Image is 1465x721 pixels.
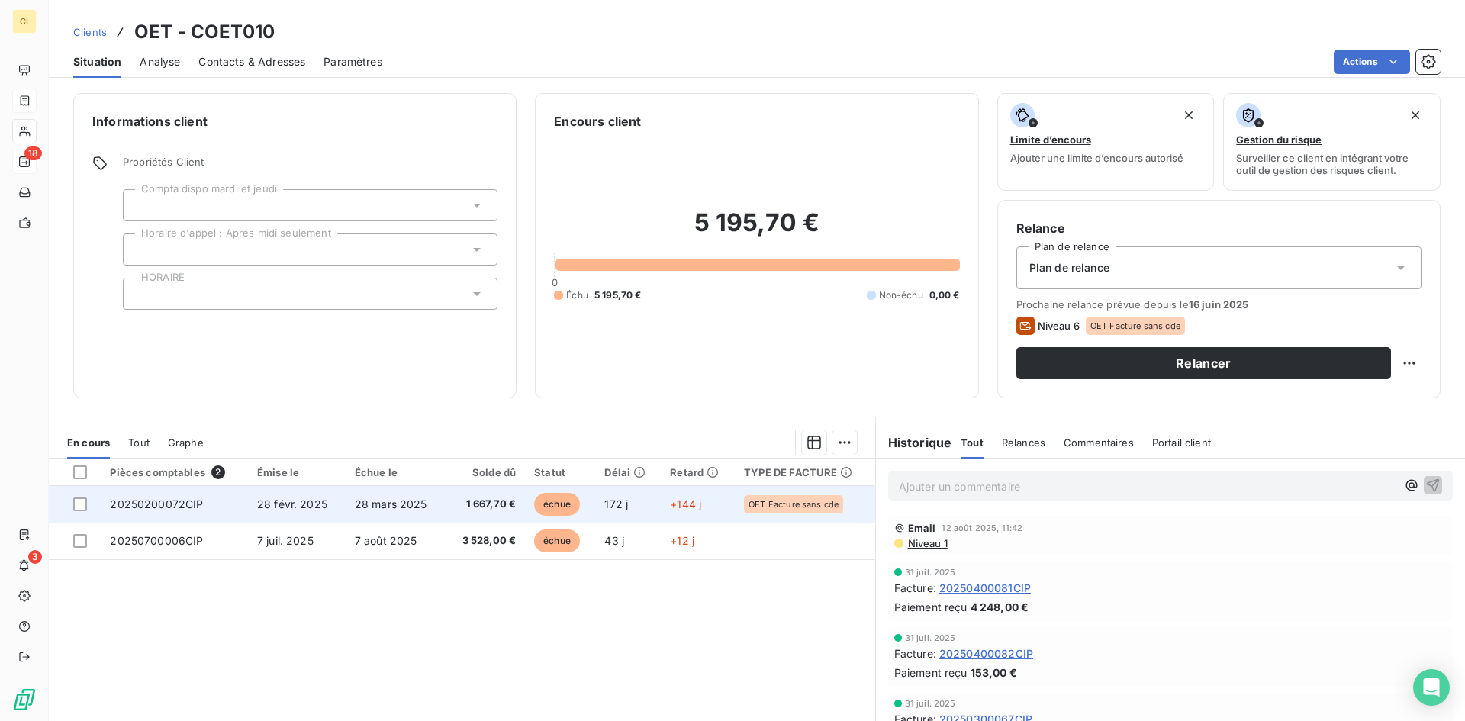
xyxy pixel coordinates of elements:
[908,522,936,534] span: Email
[670,497,701,510] span: +144 j
[971,599,1029,615] span: 4 248,00 €
[1016,347,1391,379] button: Relancer
[110,497,203,510] span: 20250200072CIP
[1010,134,1091,146] span: Limite d’encours
[1010,152,1183,164] span: Ajouter une limite d’encours autorisé
[939,580,1031,596] span: 20250400081CIP
[110,465,239,479] div: Pièces comptables
[554,208,959,253] h2: 5 195,70 €
[73,54,121,69] span: Situation
[123,156,497,177] span: Propriétés Client
[355,534,417,547] span: 7 août 2025
[211,465,225,479] span: 2
[1002,436,1045,449] span: Relances
[198,54,305,69] span: Contacts & Adresses
[324,54,382,69] span: Paramètres
[604,534,624,547] span: 43 j
[879,288,923,302] span: Non-échu
[894,599,968,615] span: Paiement reçu
[1090,321,1180,330] span: OET Facture sans cde
[894,645,936,661] span: Facture :
[594,288,642,302] span: 5 195,70 €
[905,699,956,708] span: 31 juil. 2025
[257,534,314,547] span: 7 juil. 2025
[355,466,436,478] div: Échue le
[168,436,204,449] span: Graphe
[12,9,37,34] div: CI
[997,93,1215,191] button: Limite d’encoursAjouter une limite d’encours autorisé
[670,466,726,478] div: Retard
[136,287,148,301] input: Ajouter une valeur
[604,466,652,478] div: Délai
[566,288,588,302] span: Échu
[552,276,558,288] span: 0
[28,550,42,564] span: 3
[73,26,107,38] span: Clients
[455,497,516,512] span: 1 667,70 €
[905,568,956,577] span: 31 juil. 2025
[554,112,641,130] h6: Encours client
[670,534,694,547] span: +12 j
[534,493,580,516] span: échue
[136,198,148,212] input: Ajouter une valeur
[257,466,336,478] div: Émise le
[110,534,203,547] span: 20250700006CIP
[894,665,968,681] span: Paiement reçu
[12,150,36,174] a: 18
[1236,152,1428,176] span: Surveiller ce client en intégrant votre outil de gestion des risques client.
[92,112,497,130] h6: Informations client
[73,24,107,40] a: Clients
[894,580,936,596] span: Facture :
[455,533,516,549] span: 3 528,00 €
[1016,298,1422,311] span: Prochaine relance prévue depuis le
[24,146,42,160] span: 18
[1016,219,1422,237] h6: Relance
[905,633,956,642] span: 31 juil. 2025
[1029,260,1109,275] span: Plan de relance
[1334,50,1410,74] button: Actions
[906,537,948,549] span: Niveau 1
[134,18,275,46] h3: OET - COET010
[942,523,1022,533] span: 12 août 2025, 11:42
[455,466,516,478] div: Solde dû
[136,243,148,256] input: Ajouter une valeur
[128,436,150,449] span: Tout
[1223,93,1441,191] button: Gestion du risqueSurveiller ce client en intégrant votre outil de gestion des risques client.
[1064,436,1134,449] span: Commentaires
[1189,298,1249,311] span: 16 juin 2025
[961,436,984,449] span: Tout
[140,54,180,69] span: Analyse
[1236,134,1322,146] span: Gestion du risque
[355,497,427,510] span: 28 mars 2025
[939,645,1033,661] span: 20250400082CIP
[971,665,1017,681] span: 153,00 €
[744,466,865,478] div: TYPE DE FACTURE
[67,436,110,449] span: En cours
[604,497,628,510] span: 172 j
[12,687,37,712] img: Logo LeanPay
[534,529,580,552] span: échue
[749,500,839,509] span: OET Facture sans cde
[1413,669,1450,706] div: Open Intercom Messenger
[1152,436,1211,449] span: Portail client
[876,433,952,452] h6: Historique
[534,466,586,478] div: Statut
[1038,320,1080,332] span: Niveau 6
[929,288,960,302] span: 0,00 €
[257,497,327,510] span: 28 févr. 2025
